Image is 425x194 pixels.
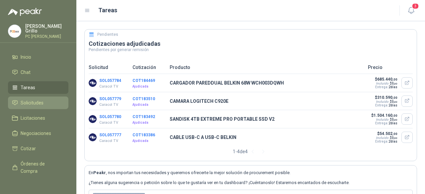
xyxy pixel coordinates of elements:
span: $ [390,82,397,85]
span: ,00 [394,82,397,85]
p: $ [371,113,397,118]
h3: Cotizaciones adjudicadas [89,40,413,48]
div: 1 - 4 de 4 [233,146,269,157]
a: Solicitudes [8,97,68,109]
p: En , nos importan tus necesidades y queremos ofrecerte la mejor solución de procurement posible. [89,169,413,176]
span: 3 [412,3,419,9]
button: SOL057777 [99,133,121,137]
a: Chat [8,66,68,79]
img: Company Logo [89,133,97,141]
div: Incluido [376,118,388,121]
span: ,00 [392,96,397,99]
a: Negociaciones [8,127,68,140]
a: Órdenes de Compra [8,158,68,177]
p: Entrega: [375,103,397,107]
span: 2 días [388,103,397,107]
p: SANDISK 4TB EXTREME PRO PORTABLE SSD V2 [170,115,364,123]
span: ,00 [392,78,397,81]
a: Tareas [8,81,68,94]
p: ¿Tienes alguna sugerencia o petición sobre lo que te gustaría ver en tu dashboard? ¡Cuéntanoslo! ... [89,179,413,186]
p: Ajudicada [132,84,166,89]
p: CAMARA LOGITECH C920E [170,97,364,105]
span: ,00 [392,114,397,117]
span: 2 días [388,140,397,143]
p: Solicitud [89,64,128,71]
img: Company Logo [89,97,97,105]
img: Logo peakr [8,8,42,16]
span: ,00 [394,137,397,140]
span: 2 días [388,85,397,89]
a: Cotizar [8,142,68,155]
p: Entrega: [375,140,397,143]
p: CARGADOR PAREDDUAL BELKIN 68W WCH003DQWH [170,79,364,87]
span: Órdenes de Compra [21,160,62,175]
p: Ajudicada [132,102,166,107]
span: 0 [392,82,397,85]
a: Licitaciones [8,112,68,124]
span: 54.502 [380,131,397,136]
span: ,00 [392,132,397,136]
p: Pendientes por generar remisión [89,48,413,52]
p: $ [375,131,397,136]
p: CABLE USB-C A USB-C BELKIN [170,134,364,141]
span: 310.590 [377,95,397,100]
button: SOL057779 [99,97,121,101]
span: 0 [392,136,397,140]
span: $ [390,100,397,103]
p: Precio [368,64,413,71]
span: Chat [21,69,31,76]
p: Entrega: [371,121,397,125]
span: 1.504.160 [374,113,397,118]
p: Cotización [132,64,166,71]
span: 685.440 [377,77,397,82]
span: Tareas [21,84,35,91]
span: 0 [392,100,397,103]
span: ,00 [394,100,397,103]
span: ,00 [394,118,397,121]
h5: Pendientes [97,32,118,38]
span: $ [390,118,397,121]
p: Caracol TV [99,102,121,107]
img: Company Logo [89,79,97,87]
span: $ [390,136,397,140]
button: COT184469 [132,78,155,83]
button: COT183492 [132,114,155,119]
p: Caracol TV [99,120,121,125]
a: Inicio [8,51,68,63]
p: $ [375,77,397,82]
img: Company Logo [8,25,21,37]
button: COT183386 [132,133,155,137]
p: $ [375,95,397,100]
p: Caracol TV [99,84,121,89]
button: SOL057784 [99,78,121,83]
p: Caracol TV [99,138,121,144]
p: Producto [170,64,364,71]
b: Peakr [93,170,106,175]
span: 2 días [388,121,397,125]
span: Negociaciones [21,130,51,137]
span: Solicitudes [21,99,43,106]
img: Company Logo [89,115,97,123]
p: Ajudicada [132,120,166,125]
button: COT183510 [132,97,155,101]
span: 0 [392,118,397,121]
p: PC [PERSON_NAME] [25,34,68,38]
span: Licitaciones [21,114,45,122]
h1: Tareas [98,6,117,15]
button: SOL057780 [99,114,121,119]
button: 3 [405,5,417,17]
p: [PERSON_NAME] Grillo [25,24,68,33]
span: Inicio [21,53,31,61]
span: Cotizar [21,145,36,152]
p: Ajudicada [132,138,166,144]
div: Incluido [376,100,388,103]
div: Incluido [376,136,388,140]
p: Entrega: [375,85,397,89]
div: Incluido [376,82,388,85]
